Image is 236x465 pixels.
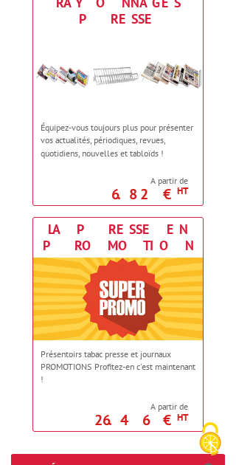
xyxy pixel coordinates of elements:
[192,421,229,458] img: Cookies (fenêtre modale)
[41,401,188,413] span: A partir de
[41,121,195,159] p: Équipez-vous toujours plus pour présenter vos actualités, périodiques, revues, quotidiens, nouvel...
[177,185,188,197] sup: HT
[184,415,236,465] button: Cookies (fenêtre modale)
[177,411,188,424] sup: HT
[32,217,204,432] a: La presse en promotion La presse en promotion Présentoirs tabac presse et journaux PROMOTIONS Pro...
[37,221,199,254] div: La presse en promotion
[33,258,203,340] img: La presse en promotion
[33,31,203,114] img: Compléments rayonnages presse
[41,348,195,385] p: Présentoirs tabac presse et journaux PROMOTIONS Profitez-en c'est maintenant !
[33,416,188,424] p: 26.46 €
[41,175,188,187] span: A partir de
[33,190,188,199] p: 6.82 €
